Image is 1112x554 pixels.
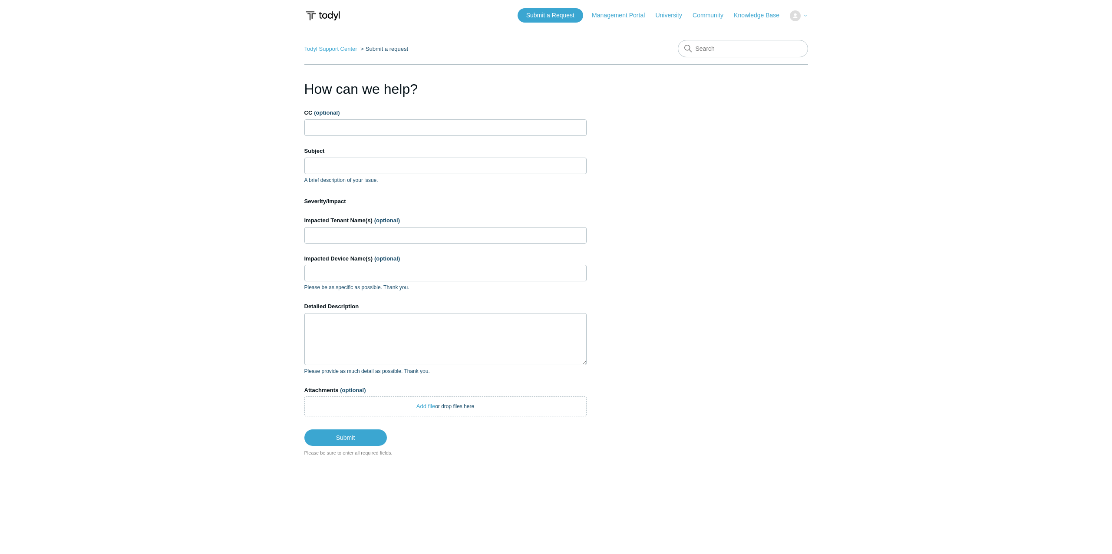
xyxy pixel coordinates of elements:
[304,254,587,263] label: Impacted Device Name(s)
[359,46,408,52] li: Submit a request
[314,109,340,116] span: (optional)
[655,11,690,20] a: University
[304,216,587,225] label: Impacted Tenant Name(s)
[678,40,808,57] input: Search
[734,11,788,20] a: Knowledge Base
[304,284,587,291] p: Please be as specific as possible. Thank you.
[374,217,400,224] span: (optional)
[304,367,587,375] p: Please provide as much detail as possible. Thank you.
[693,11,732,20] a: Community
[304,386,587,395] label: Attachments
[304,46,357,52] a: Todyl Support Center
[304,449,587,457] div: Please be sure to enter all required fields.
[304,429,387,446] input: Submit
[304,147,587,155] label: Subject
[304,176,587,184] p: A brief description of your issue.
[304,109,587,117] label: CC
[304,8,341,24] img: Todyl Support Center Help Center home page
[304,46,359,52] li: Todyl Support Center
[304,79,587,99] h1: How can we help?
[518,8,583,23] a: Submit a Request
[592,11,653,20] a: Management Portal
[304,302,587,311] label: Detailed Description
[304,197,587,206] label: Severity/Impact
[374,255,400,262] span: (optional)
[340,387,366,393] span: (optional)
